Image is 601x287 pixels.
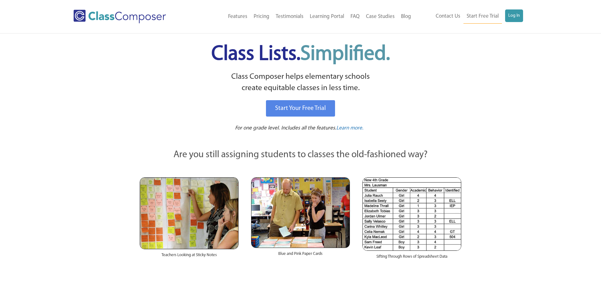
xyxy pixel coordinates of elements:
a: Pricing [250,10,273,24]
a: Learning Portal [307,10,347,24]
span: Learn more. [336,125,363,131]
img: Class Composer [74,10,166,23]
a: Learn more. [336,124,363,132]
a: FAQ [347,10,363,24]
a: Blog [398,10,414,24]
img: Teachers Looking at Sticky Notes [140,177,239,249]
a: Start Free Trial [463,9,502,24]
div: Blue and Pink Paper Cards [251,248,350,263]
a: Testimonials [273,10,307,24]
nav: Header Menu [414,9,523,24]
div: Teachers Looking at Sticky Notes [140,249,239,264]
img: Spreadsheets [362,177,461,251]
a: Case Studies [363,10,398,24]
p: Class Composer helps elementary schools create equitable classes in less time. [139,71,463,94]
span: Simplified. [300,44,390,65]
span: Start Your Free Trial [275,105,326,112]
a: Features [225,10,250,24]
a: Contact Us [433,9,463,23]
span: For one grade level. Includes all the features. [235,125,336,131]
a: Start Your Free Trial [266,100,335,117]
span: Class Lists. [211,44,390,65]
a: Log In [505,9,523,22]
img: Blue and Pink Paper Cards [251,177,350,248]
div: Sifting Through Rows of Spreadsheet Data [362,251,461,266]
p: Are you still assigning students to classes the old-fashioned way? [140,148,462,162]
nav: Header Menu [192,10,414,24]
